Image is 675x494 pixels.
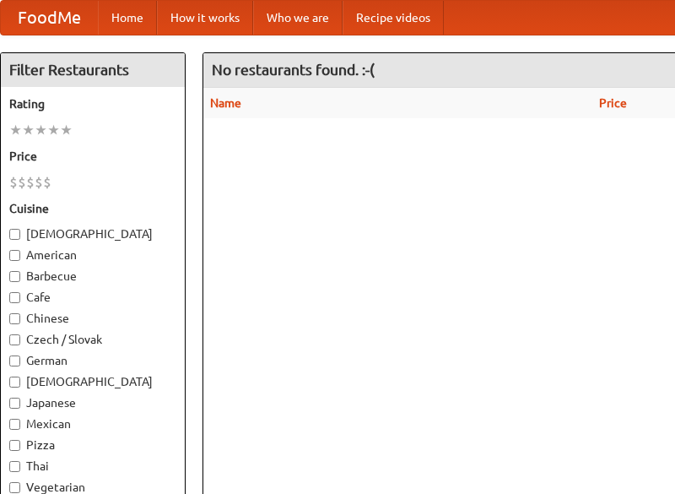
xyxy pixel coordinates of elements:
label: American [9,247,176,263]
label: Thai [9,458,176,475]
ng-pluralize: No restaurants found. :-( [212,62,375,78]
h5: Rating [9,95,176,112]
input: Cafe [9,292,20,303]
li: ★ [9,121,22,139]
input: Chinese [9,313,20,324]
li: ★ [60,121,73,139]
input: Thai [9,461,20,472]
label: Japanese [9,394,176,411]
a: Who we are [253,1,343,35]
a: FoodMe [1,1,98,35]
li: $ [9,173,18,192]
input: Pizza [9,440,20,451]
input: [DEMOGRAPHIC_DATA] [9,377,20,388]
input: Vegetarian [9,482,20,493]
li: $ [43,173,51,192]
label: Pizza [9,437,176,453]
input: Mexican [9,419,20,430]
input: Czech / Slovak [9,334,20,345]
a: Recipe videos [343,1,444,35]
a: Home [98,1,157,35]
h5: Price [9,148,176,165]
h4: Filter Restaurants [1,53,185,87]
a: Price [599,96,627,110]
label: Mexican [9,415,176,432]
input: German [9,356,20,366]
li: ★ [35,121,47,139]
label: Cafe [9,289,176,306]
label: [DEMOGRAPHIC_DATA] [9,225,176,242]
li: $ [35,173,43,192]
input: Japanese [9,398,20,409]
li: ★ [47,121,60,139]
label: [DEMOGRAPHIC_DATA] [9,373,176,390]
li: ★ [22,121,35,139]
li: $ [26,173,35,192]
input: [DEMOGRAPHIC_DATA] [9,229,20,240]
label: German [9,352,176,369]
label: Chinese [9,310,176,327]
li: $ [18,173,26,192]
input: Barbecue [9,271,20,282]
h5: Cuisine [9,200,176,217]
a: How it works [157,1,253,35]
label: Barbecue [9,268,176,285]
a: Name [210,96,241,110]
label: Czech / Slovak [9,331,176,348]
input: American [9,250,20,261]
